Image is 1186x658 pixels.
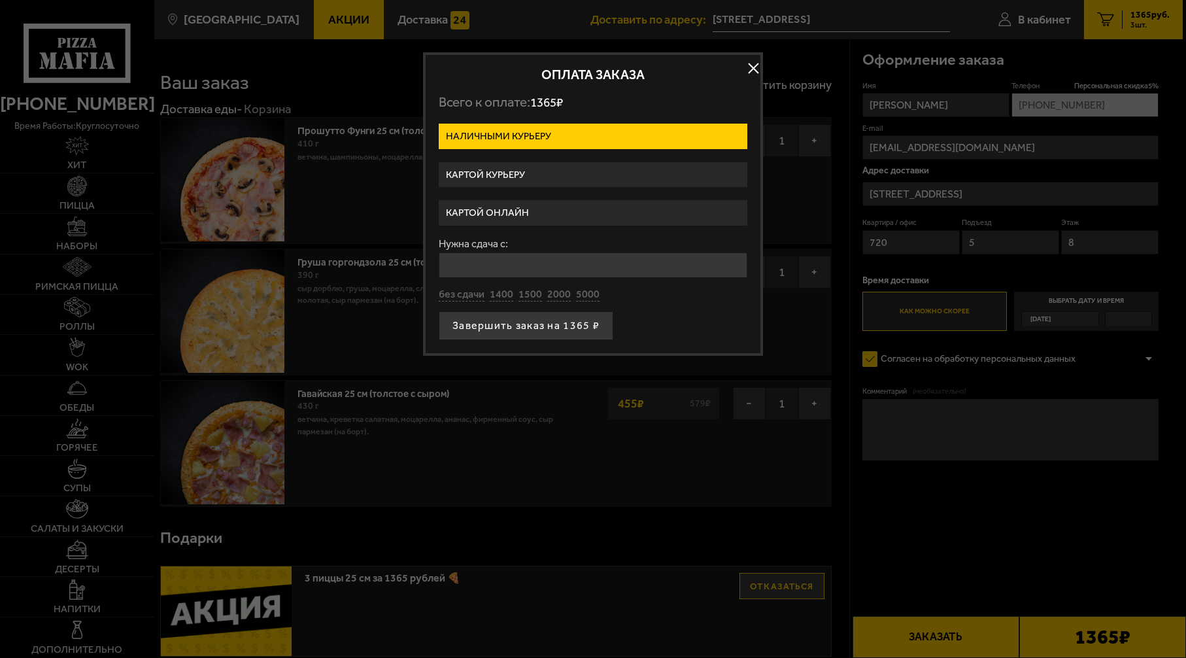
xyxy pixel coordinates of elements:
[547,288,571,302] button: 2000
[439,94,747,111] p: Всего к оплате:
[576,288,600,302] button: 5000
[439,288,484,302] button: без сдачи
[439,162,747,188] label: Картой курьеру
[439,239,747,249] label: Нужна сдача с:
[530,95,563,110] span: 1365 ₽
[439,311,613,340] button: Завершить заказ на 1365 ₽
[518,288,542,302] button: 1500
[439,68,747,81] h2: Оплата заказа
[439,200,747,226] label: Картой онлайн
[439,124,747,149] label: Наличными курьеру
[490,288,513,302] button: 1400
